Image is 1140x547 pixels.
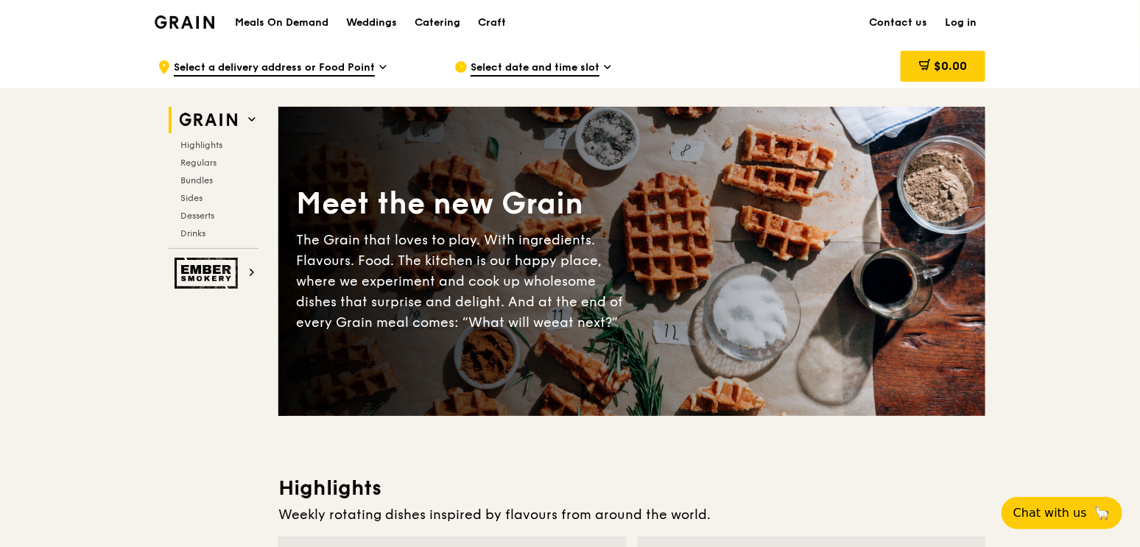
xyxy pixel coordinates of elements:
div: The Grain that loves to play. With ingredients. Flavours. Food. The kitchen is our happy place, w... [296,230,632,333]
span: Sides [180,193,203,203]
a: Catering [406,1,469,45]
span: Desserts [180,211,214,221]
h1: Meals On Demand [235,15,328,30]
h3: Highlights [278,475,985,501]
span: Drinks [180,228,205,239]
div: Catering [415,1,460,45]
span: eat next?” [552,314,618,331]
div: Meet the new Grain [296,184,632,224]
img: Ember Smokery web logo [175,258,242,289]
span: Bundles [180,175,213,186]
span: Highlights [180,140,222,150]
a: Weddings [337,1,406,45]
span: $0.00 [934,59,967,73]
span: Select a delivery address or Food Point [174,60,375,77]
div: Craft [478,1,506,45]
button: Chat with us🦙 [1002,497,1122,529]
span: 🦙 [1093,504,1111,522]
img: Grain web logo [175,107,242,133]
span: Select date and time slot [471,60,599,77]
a: Log in [936,1,985,45]
img: Grain [155,15,214,29]
a: Craft [469,1,515,45]
div: Weekly rotating dishes inspired by flavours from around the world. [278,504,985,525]
div: Weddings [346,1,397,45]
a: Contact us [860,1,936,45]
span: Chat with us [1013,504,1087,522]
span: Regulars [180,158,217,168]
